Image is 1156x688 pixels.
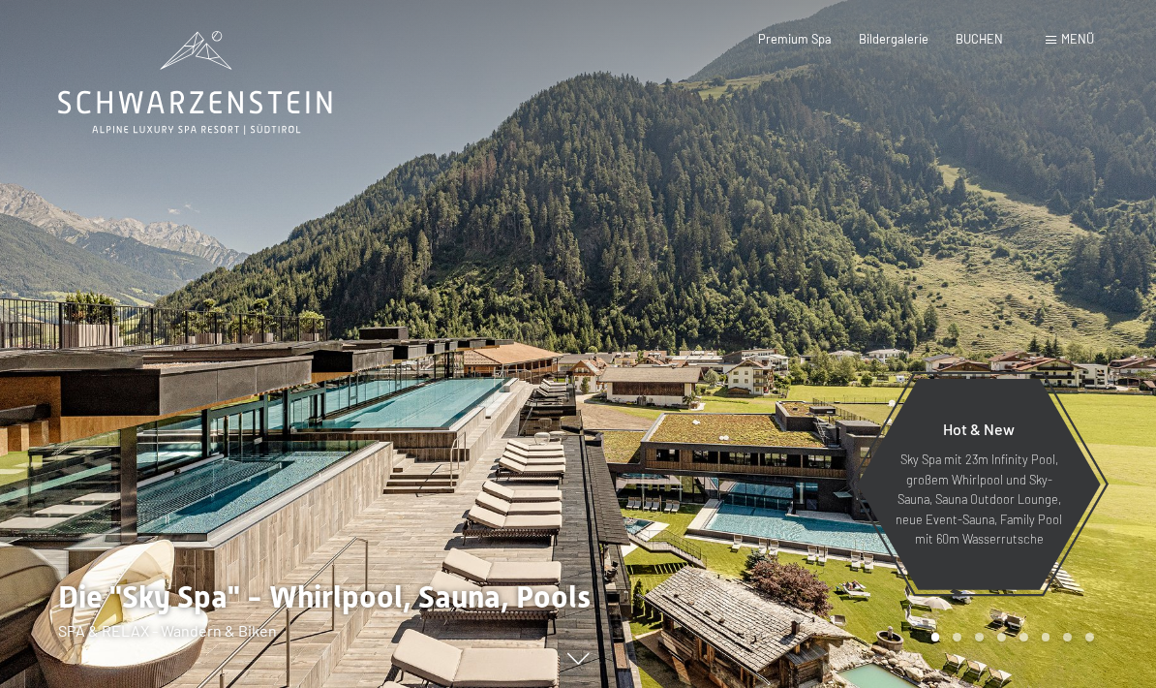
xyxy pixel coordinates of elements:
a: BUCHEN [956,31,1003,47]
a: Bildergalerie [859,31,928,47]
div: Carousel Page 7 [1063,633,1072,641]
span: Menü [1061,31,1094,47]
p: Sky Spa mit 23m Infinity Pool, großem Whirlpool und Sky-Sauna, Sauna Outdoor Lounge, neue Event-S... [895,450,1063,548]
div: Carousel Page 5 [1019,633,1028,641]
a: Premium Spa [758,31,832,47]
div: Carousel Page 6 [1042,633,1050,641]
div: Carousel Pagination [925,633,1094,641]
a: Hot & New Sky Spa mit 23m Infinity Pool, großem Whirlpool und Sky-Sauna, Sauna Outdoor Lounge, ne... [856,378,1102,591]
div: Carousel Page 4 [997,633,1006,641]
div: Carousel Page 2 [953,633,961,641]
div: Carousel Page 8 [1085,633,1094,641]
div: Carousel Page 1 (Current Slide) [931,633,940,641]
div: Carousel Page 3 [975,633,984,641]
span: Hot & New [943,420,1015,438]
